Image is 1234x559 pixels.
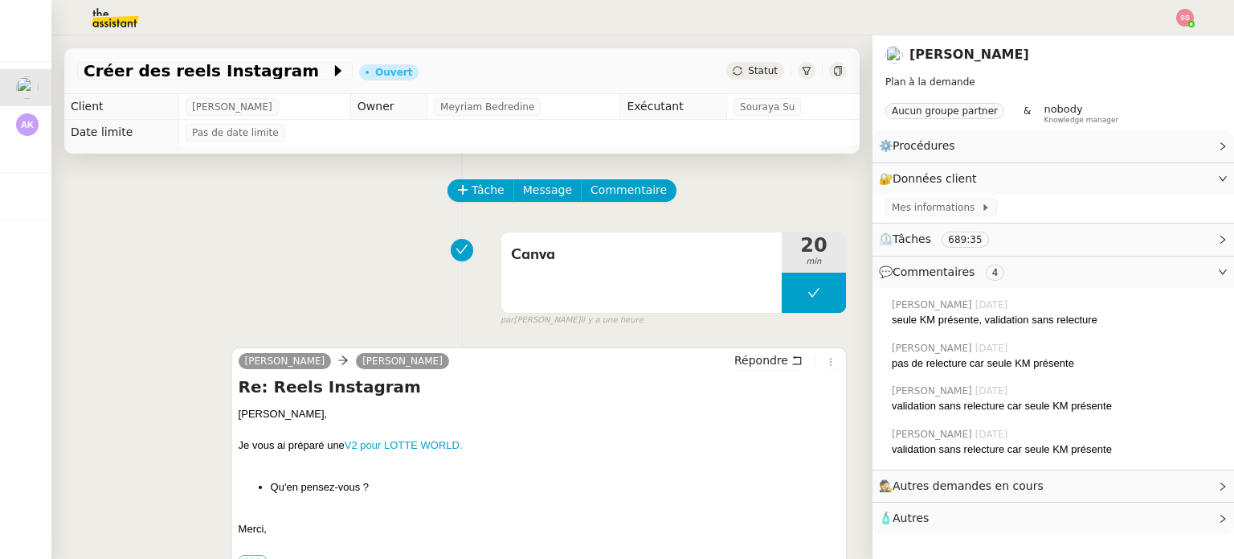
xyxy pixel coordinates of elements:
td: Exécutant [620,94,727,120]
span: Canva [511,243,772,267]
span: & [1024,103,1031,124]
img: users%2FoFdbodQ3TgNoWt9kP3GXAs5oaCq1%2Favatar%2Fprofile-pic.png [16,76,39,99]
span: [PERSON_NAME] [192,99,272,115]
span: Mes informations [892,199,981,216]
img: svg [1176,9,1194,27]
span: [PERSON_NAME] [892,384,975,398]
a: [PERSON_NAME] [356,354,449,368]
span: [DATE] [975,298,1011,312]
span: ⚙️ [879,137,962,155]
div: 🕵️Autres demandes en cours [872,471,1234,502]
span: [DATE] [975,427,1011,442]
span: Créer des reels Instagram [84,63,330,79]
div: validation sans relecture car seule KM présente [892,442,1221,458]
img: svg [16,113,39,136]
li: Qu'en pensez-vous ? [271,479,840,495]
a: [PERSON_NAME] [909,47,1029,62]
div: seule KM présente, validation sans relecture [892,312,1221,328]
button: Commentaire [581,179,676,202]
div: ⚙️Procédures [872,130,1234,162]
span: Données client [893,172,977,185]
a: V2 pour LOTTE WORLD. [345,439,463,451]
span: 🔐 [879,170,983,188]
span: Tâches [893,232,931,245]
td: Owner [350,94,427,120]
div: ⏲️Tâches 689:35 [872,224,1234,255]
div: 🧴Autres [872,503,1234,534]
span: min [782,255,846,269]
span: il y a une heure [581,314,644,327]
div: validation sans relecture car seule KM présente [892,398,1221,414]
span: Autres demandes en cours [893,479,1044,492]
span: Répondre [734,352,788,368]
div: 🔐Données client [872,163,1234,195]
span: Meyriam Bedredine [440,99,534,115]
button: Tâche [447,179,514,202]
div: Ouvert [375,68,412,77]
span: Statut [748,65,778,76]
span: [PERSON_NAME] [892,341,975,356]
span: [PERSON_NAME] [245,356,325,367]
span: [DATE] [975,341,1011,356]
div: Merci, [239,521,840,537]
span: Knowledge manager [1044,116,1118,125]
div: pas de relecture car seule KM présente [892,356,1221,372]
span: Commentaire [590,181,667,199]
span: nobody [1044,103,1082,115]
div: Je vous ai préparé une [239,438,840,454]
td: Date limite [64,120,179,146]
span: [PERSON_NAME] [892,427,975,442]
span: [PERSON_NAME] [892,298,975,312]
span: 🕵️ [879,479,1051,492]
div: 💬Commentaires 4 [872,257,1234,288]
span: Message [523,181,572,199]
span: [DATE] [975,384,1011,398]
span: 💬 [879,265,1011,278]
span: 20 [782,236,846,255]
span: Plan à la demande [885,76,975,88]
div: [PERSON_NAME], [239,406,840,422]
span: Tâche [472,181,505,199]
span: Commentaires [893,265,975,278]
td: Client [64,94,179,120]
nz-tag: Aucun groupe partner [885,103,1004,119]
span: Autres [893,512,929,524]
span: Procédures [893,139,955,152]
small: [PERSON_NAME] [501,314,644,327]
span: Pas de date limite [192,125,279,141]
h4: Re: Reels Instagram [239,376,840,398]
nz-tag: 4 [986,265,1005,281]
span: Souraya Su [740,99,795,115]
span: ⏲️ [879,232,1002,245]
button: Répondre [729,351,808,369]
nz-tag: 689:35 [942,232,988,248]
img: users%2FoFdbodQ3TgNoWt9kP3GXAs5oaCq1%2Favatar%2Fprofile-pic.png [885,46,903,64]
app-user-label: Knowledge manager [1044,103,1118,124]
button: Message [513,179,582,202]
span: 🧴 [879,512,929,524]
span: par [501,314,514,327]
